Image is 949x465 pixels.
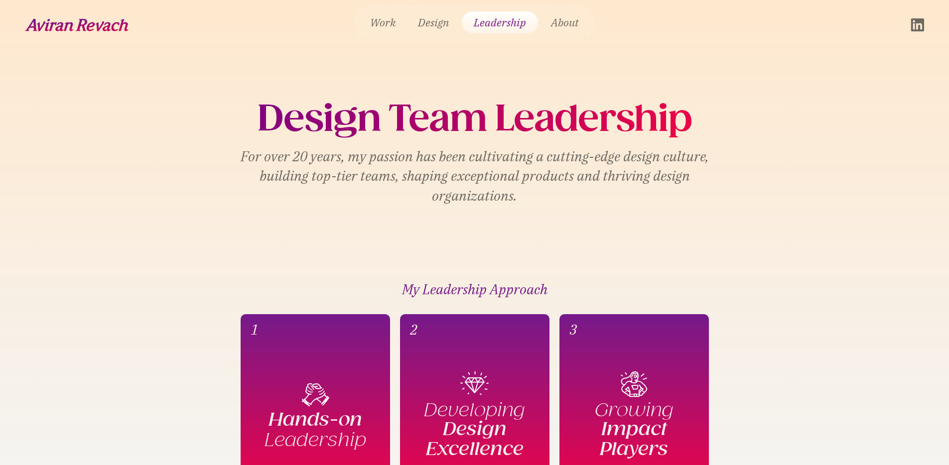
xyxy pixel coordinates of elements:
div: 1 [251,321,258,338]
a: home [25,18,129,31]
span: Leadership [265,430,366,450]
span: Growing [595,400,674,420]
span: Developing [424,400,525,420]
span: Hands-on [269,410,362,430]
h1: Design Team Leadership [258,100,691,138]
div: My Leadership Approach [402,280,547,299]
div: 3 [569,321,577,338]
a: Design [409,11,458,33]
p: For over 20 years, my passion has been cultivating a cutting-edge design culture, building top-ti... [237,146,713,205]
img: Aviran Revach [25,18,129,31]
span: Impact Players [600,419,668,459]
a: Work [362,11,405,33]
div: 2 [410,321,417,338]
span: Design Excellence [400,419,549,459]
a: About [542,11,587,33]
a: Leadership [462,11,538,33]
